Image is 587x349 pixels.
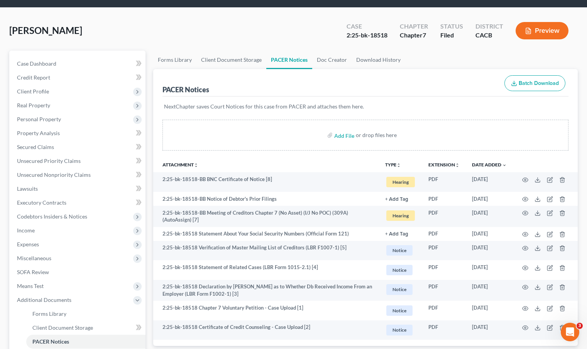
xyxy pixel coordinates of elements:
[472,162,507,168] a: Date Added expand_more
[466,280,513,301] td: [DATE]
[11,140,145,154] a: Secured Claims
[153,172,379,192] td: 2:25-bk-18518-BB BNC Certificate of Notice [8]
[32,338,69,345] span: PACER Notices
[422,260,466,280] td: PDF
[385,163,401,168] button: TYPEunfold_more
[312,51,352,69] a: Doc Creator
[17,185,38,192] span: Lawsuits
[422,206,466,227] td: PDF
[440,22,463,31] div: Status
[422,241,466,261] td: PDF
[17,171,91,178] span: Unsecured Nonpriority Claims
[17,199,66,206] span: Executory Contracts
[502,163,507,168] i: expand_more
[466,227,513,241] td: [DATE]
[17,102,50,108] span: Real Property
[196,51,266,69] a: Client Document Storage
[162,162,198,168] a: Attachmentunfold_more
[11,57,145,71] a: Case Dashboard
[386,210,415,221] span: Hearing
[11,168,145,182] a: Unsecured Nonpriority Claims
[422,172,466,192] td: PDF
[17,158,81,164] span: Unsecured Priority Claims
[519,80,559,86] span: Batch Download
[422,192,466,206] td: PDF
[9,25,82,36] span: [PERSON_NAME]
[164,103,567,110] p: NextChapter saves Court Notices for this case from PACER and attaches them here.
[386,265,413,275] span: Notice
[385,209,416,222] a: Hearing
[162,85,209,94] div: PACER Notices
[400,22,428,31] div: Chapter
[17,296,71,303] span: Additional Documents
[153,241,379,261] td: 2:25-bk-18518 Verification of Master Mailing List of Creditors (LBR F1007-1) [5]
[428,162,460,168] a: Extensionunfold_more
[347,31,387,40] div: 2:25-bk-18518
[17,241,39,247] span: Expenses
[11,182,145,196] a: Lawsuits
[385,195,416,203] a: + Add Tag
[32,324,93,331] span: Client Document Storage
[422,301,466,320] td: PDF
[153,192,379,206] td: 2:25-bk-18518-BB Notice of Debtor's Prior Filings
[577,323,583,329] span: 3
[386,305,413,316] span: Notice
[400,31,428,40] div: Chapter
[153,51,196,69] a: Forms Library
[466,172,513,192] td: [DATE]
[11,71,145,85] a: Credit Report
[17,283,44,289] span: Means Test
[26,307,145,321] a: Forms Library
[385,230,416,237] a: + Add Tag
[385,176,416,188] a: Hearing
[466,301,513,320] td: [DATE]
[17,74,50,81] span: Credit Report
[440,31,463,40] div: Filed
[475,22,503,31] div: District
[466,320,513,340] td: [DATE]
[17,144,54,150] span: Secured Claims
[396,163,401,168] i: unfold_more
[385,304,416,317] a: Notice
[386,325,413,335] span: Notice
[17,213,87,220] span: Codebtors Insiders & Notices
[466,192,513,206] td: [DATE]
[385,244,416,257] a: Notice
[385,324,416,336] a: Notice
[466,260,513,280] td: [DATE]
[386,177,415,187] span: Hearing
[386,245,413,256] span: Notice
[17,255,51,261] span: Miscellaneous
[17,60,56,67] span: Case Dashboard
[11,265,145,279] a: SOFA Review
[466,206,513,227] td: [DATE]
[11,154,145,168] a: Unsecured Priority Claims
[385,232,408,237] button: + Add Tag
[504,75,565,91] button: Batch Download
[153,280,379,301] td: 2:25-bk-18518 Declaration by [PERSON_NAME] as to Whether Db Received Income From an Employer (LBR...
[11,196,145,210] a: Executory Contracts
[153,320,379,340] td: 2:25-bk-18518 Certificate of Credit Counseling - Case Upload [2]
[194,163,198,168] i: unfold_more
[17,88,49,95] span: Client Profile
[347,22,387,31] div: Case
[466,241,513,261] td: [DATE]
[356,131,397,139] div: or drop files here
[385,264,416,276] a: Notice
[26,321,145,335] a: Client Document Storage
[516,22,568,39] button: Preview
[423,31,426,39] span: 7
[17,269,49,275] span: SOFA Review
[266,51,312,69] a: PACER Notices
[352,51,405,69] a: Download History
[422,280,466,301] td: PDF
[561,323,579,341] iframe: Intercom live chat
[455,163,460,168] i: unfold_more
[17,227,35,234] span: Income
[153,227,379,241] td: 2:25-bk-18518 Statement About Your Social Security Numbers (Official Form 121)
[386,284,413,295] span: Notice
[422,320,466,340] td: PDF
[385,197,408,202] button: + Add Tag
[422,227,466,241] td: PDF
[153,206,379,227] td: 2:25-bk-18518-BB Meeting of Creditors Chapter 7 (No Asset) (I/J No POC) (309A) (AutoAssign) [7]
